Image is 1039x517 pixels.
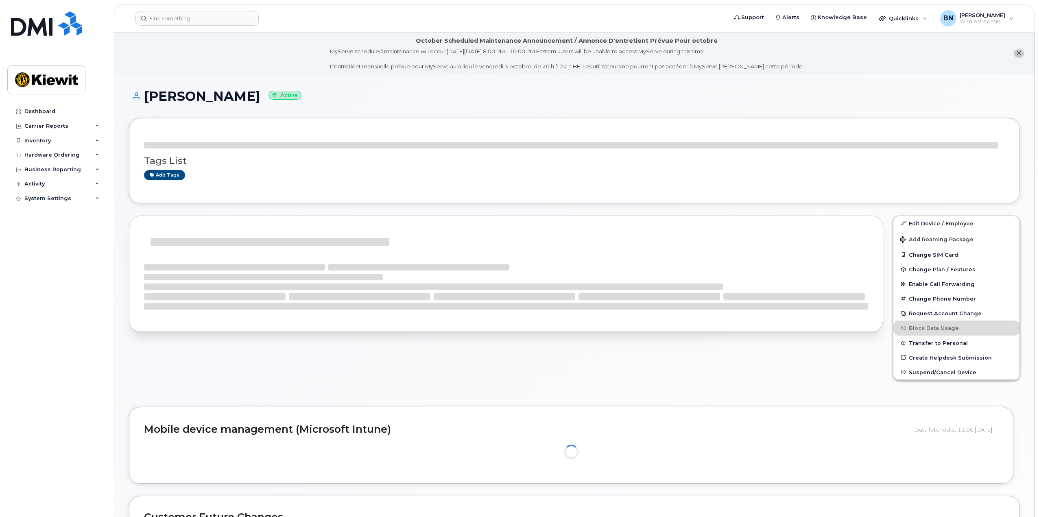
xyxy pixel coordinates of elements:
div: MyServe scheduled maintenance will occur [DATE][DATE] 8:00 PM - 10:00 PM Eastern. Users will be u... [330,48,804,70]
a: Add tags [144,170,185,180]
h2: Mobile device management (Microsoft Intune) [144,424,908,435]
button: Request Account Change [893,306,1019,321]
small: Active [268,91,301,100]
button: Change Plan / Features [893,262,1019,277]
span: Change Plan / Features [909,266,976,273]
button: Block Data Usage [893,321,1019,335]
button: close notification [1014,49,1024,58]
button: Transfer to Personal [893,336,1019,350]
button: Suspend/Cancel Device [893,365,1019,380]
button: Change SIM Card [893,247,1019,262]
h3: Tags List [144,156,1005,166]
span: Enable Call Forwarding [909,281,975,287]
button: Add Roaming Package [893,231,1019,247]
div: Data fetched at 11:06 [DATE] [915,422,998,437]
a: Edit Device / Employee [893,216,1019,231]
div: October Scheduled Maintenance Announcement / Annonce D'entretient Prévue Pour octobre [416,37,718,45]
button: Change Phone Number [893,291,1019,306]
h1: [PERSON_NAME] [129,89,1020,103]
span: Suspend/Cancel Device [909,369,976,375]
a: Create Helpdesk Submission [893,350,1019,365]
button: Enable Call Forwarding [893,277,1019,291]
span: Add Roaming Package [900,236,974,244]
